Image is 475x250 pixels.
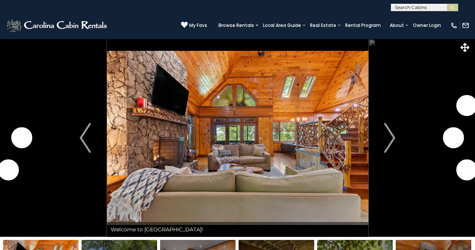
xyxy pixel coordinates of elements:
a: My Favs [181,21,207,29]
a: Owner Login [409,20,445,31]
img: arrow [384,123,395,153]
div: Welcome to [GEOGRAPHIC_DATA]! [107,222,368,237]
span: My Favs [189,22,207,29]
img: White-1-2.png [6,18,109,33]
img: phone-regular-white.png [450,22,458,29]
a: Browse Rentals [215,20,258,31]
button: Next [368,39,411,237]
img: arrow [80,123,91,153]
a: Local Area Guide [259,20,305,31]
button: Previous [64,39,107,237]
img: mail-regular-white.png [462,22,469,29]
a: About [386,20,408,31]
a: Rental Program [341,20,384,31]
a: Real Estate [306,20,340,31]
